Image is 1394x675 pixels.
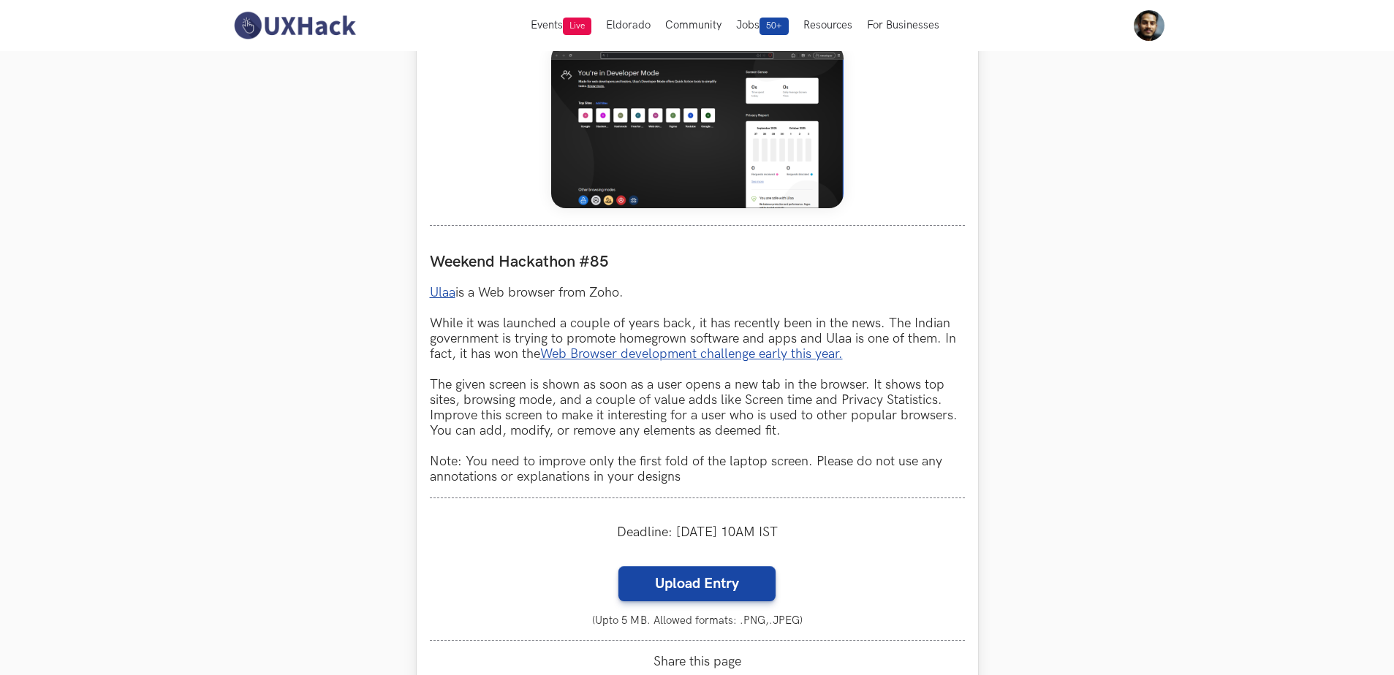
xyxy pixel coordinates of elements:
[430,252,965,272] label: Weekend Hackathon #85
[540,346,843,362] a: Web Browser development challenge early this year.
[759,18,789,35] span: 50+
[430,511,965,553] div: Deadline: [DATE] 10AM IST
[563,18,591,35] span: Live
[1134,10,1164,41] img: Your profile pic
[618,566,776,601] label: Upload Entry
[430,654,965,669] span: Share this page
[430,285,965,484] p: is a Web browser from Zoho. While it was launched a couple of years back, it has recently been in...
[230,10,360,41] img: UXHack-logo.png
[430,614,965,627] small: (Upto 5 MB. Allowed formats: .PNG,.JPEG)
[551,44,844,208] img: Weekend_Hackathon_85_banner.png
[430,285,455,300] a: Ulaa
